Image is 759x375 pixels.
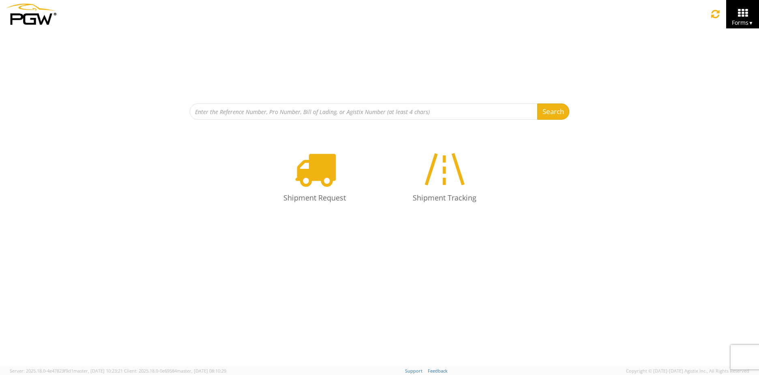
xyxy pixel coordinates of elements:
[177,368,226,374] span: master, [DATE] 08:10:29
[392,194,497,202] h4: Shipment Tracking
[748,19,753,26] span: ▼
[384,140,505,214] a: Shipment Tracking
[428,368,448,374] a: Feedback
[124,368,226,374] span: Client: 2025.18.0-0e69584
[190,103,538,120] input: Enter the Reference Number, Pro Number, Bill of Lading, or Agistix Number (at least 4 chars)
[537,103,569,120] button: Search
[405,368,422,374] a: Support
[6,4,56,25] img: pgw-form-logo-1aaa8060b1cc70fad034.png
[254,140,375,214] a: Shipment Request
[262,194,367,202] h4: Shipment Request
[73,368,123,374] span: master, [DATE] 10:23:21
[10,368,123,374] span: Server: 2025.18.0-4e47823f9d1
[626,368,749,374] span: Copyright © [DATE]-[DATE] Agistix Inc., All Rights Reserved
[732,19,753,26] span: Forms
